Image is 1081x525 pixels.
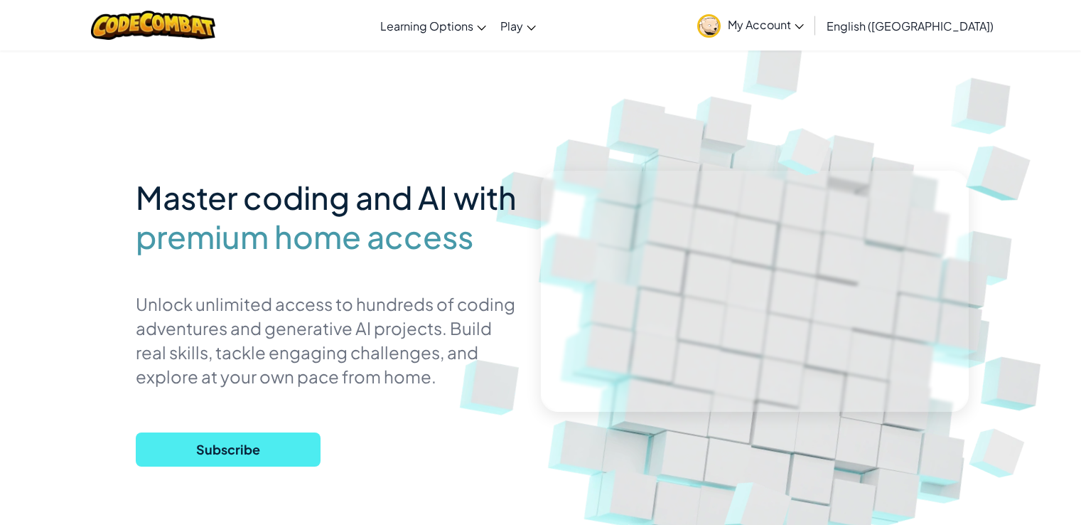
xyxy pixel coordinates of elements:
span: English ([GEOGRAPHIC_DATA]) [827,18,994,33]
span: My Account [728,17,804,32]
span: Learning Options [380,18,473,33]
span: Master coding and AI with [136,177,517,217]
img: Overlap cubes [940,107,1064,228]
img: Overlap cubes [757,105,856,196]
p: Unlock unlimited access to hundreds of coding adventures and generative AI projects. Build real s... [136,292,520,388]
span: Play [500,18,523,33]
a: Play [493,6,543,45]
a: Learning Options [373,6,493,45]
a: My Account [690,3,811,48]
img: CodeCombat logo [91,11,215,40]
span: premium home access [136,217,473,256]
button: Subscribe [136,433,321,467]
img: avatar [697,14,721,38]
img: Overlap cubes [947,405,1052,499]
a: English ([GEOGRAPHIC_DATA]) [819,6,1001,45]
